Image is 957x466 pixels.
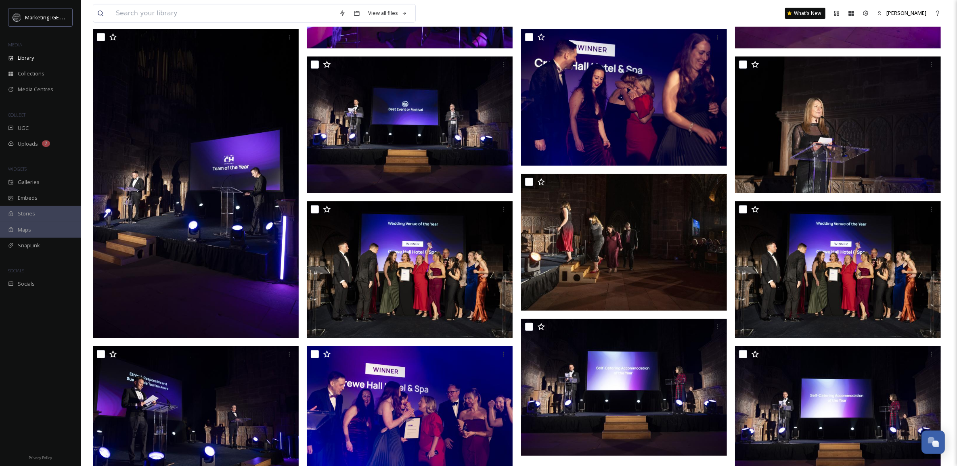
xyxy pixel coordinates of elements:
[364,5,411,21] a: View all files
[25,13,102,21] span: Marketing [GEOGRAPHIC_DATA]
[735,201,941,339] img: Event Space20250306_0044.jpg
[8,42,22,48] span: MEDIA
[521,319,727,456] img: Event Space20250306_0038.jpg
[307,56,513,194] img: Event Space20250306_0052.jpg
[8,267,24,274] span: SOCIALS
[8,112,25,118] span: COLLECT
[93,29,299,338] img: Event Space20250306_0049.jpg
[29,455,52,460] span: Privacy Policy
[18,194,38,202] span: Embeds
[873,5,930,21] a: [PERSON_NAME]
[18,226,31,234] span: Maps
[18,280,35,288] span: Socials
[18,178,40,186] span: Galleries
[18,242,40,249] span: SnapLink
[18,86,53,93] span: Media Centres
[921,430,945,454] button: Open Chat
[112,4,335,22] input: Search your library
[521,174,727,311] img: Event Space20250306_0041.jpg
[18,210,35,217] span: Stories
[886,9,926,17] span: [PERSON_NAME]
[42,140,50,147] div: 7
[785,8,825,19] a: What's New
[18,140,38,148] span: Uploads
[18,54,34,62] span: Library
[29,452,52,462] a: Privacy Policy
[521,29,727,166] img: Event Space20250306_0046.jpg
[13,13,21,21] img: MC-Logo-01.svg
[18,124,29,132] span: UGC
[307,201,513,339] img: Event Space20250306_0043.jpg
[18,70,44,77] span: Collections
[8,166,27,172] span: WIDGETS
[735,56,941,194] img: Event Space20250306_0047.jpg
